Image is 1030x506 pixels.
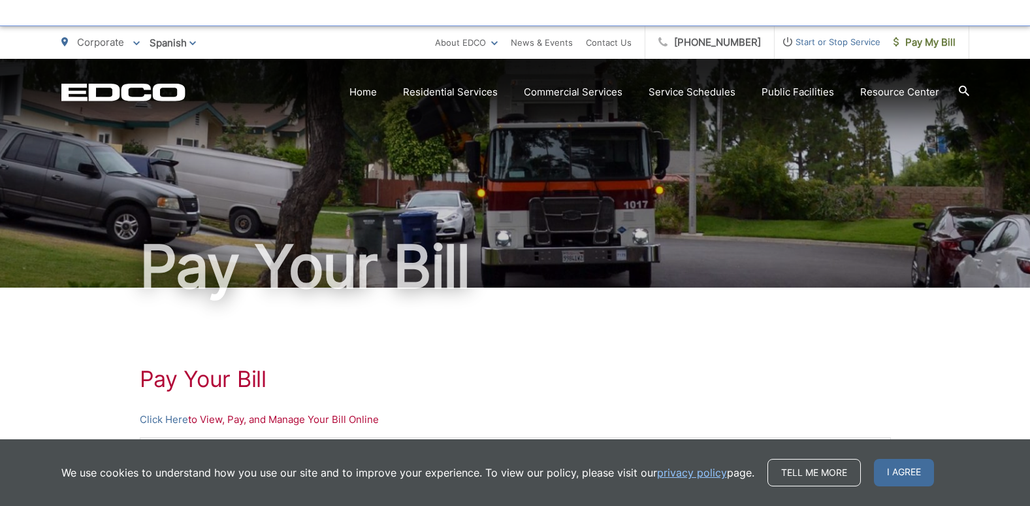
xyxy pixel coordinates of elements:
[61,465,754,481] p: We use cookies to understand how you use our site and to improve your experience. To view our pol...
[77,36,124,48] span: Corporate
[649,84,735,100] a: Service Schedules
[140,412,188,428] a: Click Here
[874,459,934,486] span: I agree
[140,412,891,428] p: to View, Pay, and Manage Your Bill Online
[61,234,969,299] h1: Pay Your Bill
[657,465,727,481] a: privacy policy
[435,35,498,50] a: About EDCO
[767,459,861,486] a: Tell me more
[586,35,632,50] a: Contact Us
[349,84,377,100] a: Home
[61,83,185,101] a: EDCD logo. Return to the homepage.
[893,35,956,50] span: Pay My Bill
[762,84,834,100] a: Public Facilities
[524,84,622,100] a: Commercial Services
[860,84,939,100] a: Resource Center
[511,35,573,50] a: News & Events
[880,26,969,59] a: Pay My Bill
[140,366,891,392] h1: Pay Your Bill
[403,84,498,100] a: Residential Services
[140,31,206,54] span: Spanish
[645,26,775,59] a: [PHONE_NUMBER]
